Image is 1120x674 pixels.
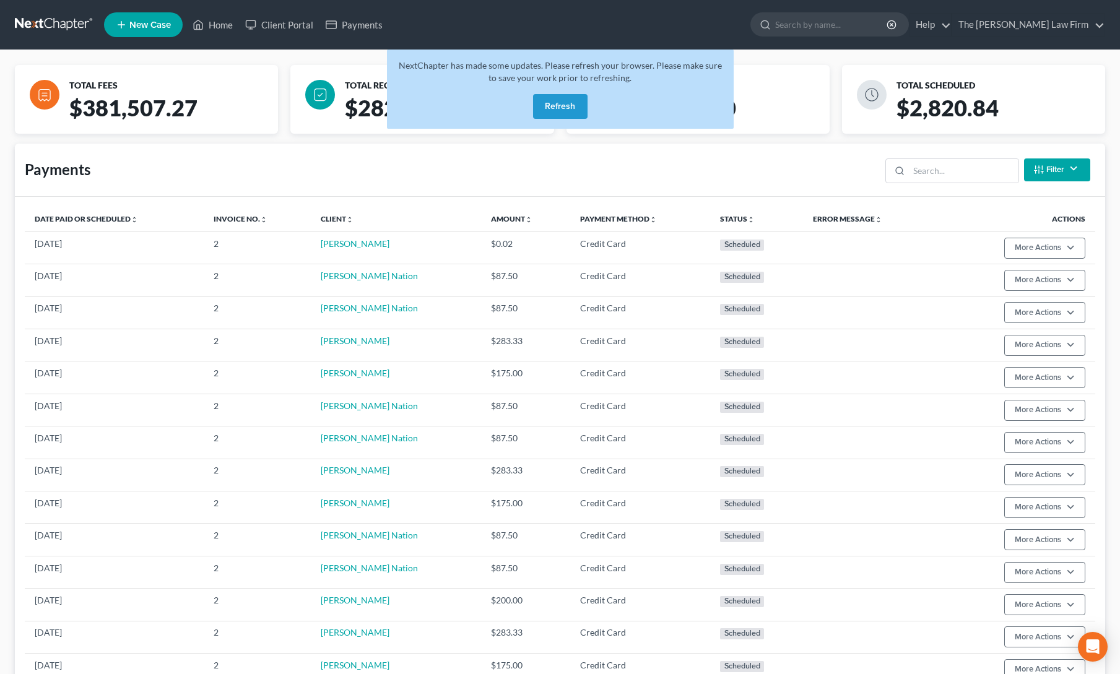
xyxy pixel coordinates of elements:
td: [DATE] [25,621,204,653]
td: 2 [204,556,311,588]
td: [DATE] [25,264,204,296]
td: Credit Card [570,361,711,394]
td: [DATE] [25,231,204,264]
td: Credit Card [570,524,711,556]
div: TOTAL FEES [69,80,273,92]
td: [DATE] [25,556,204,588]
button: More Actions [1004,432,1085,453]
i: unfold_more [525,216,532,223]
a: [PERSON_NAME] Nation [321,303,418,313]
i: unfold_more [747,216,755,223]
div: Scheduled [720,240,764,251]
div: Scheduled [720,596,764,607]
button: More Actions [1004,400,1085,421]
button: More Actions [1004,335,1085,356]
input: Search... [909,159,1018,183]
td: 2 [204,361,311,394]
a: Statusunfold_more [720,214,755,223]
div: Scheduled [720,661,764,672]
div: Scheduled [720,337,764,348]
td: $200.00 [481,589,570,621]
a: Payments [319,14,389,36]
td: Credit Card [570,296,711,329]
a: [PERSON_NAME] [321,465,389,475]
div: Scheduled [720,304,764,315]
div: Scheduled [720,272,764,283]
i: unfold_more [346,216,354,223]
button: More Actions [1004,367,1085,388]
td: [DATE] [25,459,204,491]
a: [PERSON_NAME] [321,335,389,346]
div: Payments [25,160,90,179]
td: [DATE] [25,296,204,329]
th: Actions [949,207,1095,231]
div: Scheduled [720,466,764,477]
img: icon-clock-d73164eb2ae29991c6cfd87df313ee0fe99a8f842979cbe5c34fb2ad7dc89896.svg [857,80,887,110]
div: Scheduled [720,369,764,380]
a: [PERSON_NAME] Nation [321,530,418,540]
td: $87.50 [481,394,570,426]
div: Scheduled [720,564,764,575]
td: $283.33 [481,459,570,491]
a: [PERSON_NAME] [321,627,389,637]
i: unfold_more [260,216,267,223]
a: Payment Methodunfold_more [580,214,657,223]
td: 2 [204,459,311,491]
td: Credit Card [570,556,711,588]
td: Credit Card [570,491,711,524]
a: Error Messageunfold_more [813,214,882,223]
a: [PERSON_NAME] Nation [321,400,418,411]
div: Open Intercom Messenger [1078,632,1108,662]
div: Scheduled [720,402,764,413]
span: New Case [129,20,171,30]
a: Client Portal [239,14,319,36]
button: More Actions [1004,238,1085,259]
a: Amountunfold_more [491,214,532,223]
button: More Actions [1004,497,1085,518]
a: [PERSON_NAME] Nation [321,270,418,281]
a: [PERSON_NAME] [321,238,389,249]
img: icon-check-083e517794b2d0c9857e4f635ab0b7af2d0c08d6536bacabfc8e022616abee0b.svg [305,80,335,110]
a: [PERSON_NAME] [321,595,389,605]
a: Invoice No.unfold_more [214,214,267,223]
td: $87.50 [481,296,570,329]
a: Help [909,14,951,36]
td: $87.50 [481,426,570,459]
td: [DATE] [25,394,204,426]
td: $87.50 [481,524,570,556]
td: [DATE] [25,329,204,361]
td: Credit Card [570,329,711,361]
a: [PERSON_NAME] Nation [321,433,418,443]
div: TOTAL SCHEDULED [896,80,1100,92]
td: Credit Card [570,264,711,296]
button: More Actions [1004,529,1085,550]
td: $87.50 [481,264,570,296]
button: More Actions [1004,626,1085,647]
a: [PERSON_NAME] [321,368,389,378]
td: 2 [204,264,311,296]
td: 2 [204,329,311,361]
td: $175.00 [481,361,570,394]
td: 2 [204,296,311,329]
div: $2,820.84 [892,94,1115,134]
a: [PERSON_NAME] [321,660,389,670]
input: Search by name... [775,13,888,36]
td: Credit Card [570,426,711,459]
button: More Actions [1004,464,1085,485]
td: 2 [204,426,311,459]
td: Credit Card [570,621,711,653]
div: $381,507.27 [64,94,288,134]
td: [DATE] [25,524,204,556]
a: [PERSON_NAME] [321,498,389,508]
div: Scheduled [720,531,764,542]
td: [DATE] [25,589,204,621]
i: unfold_more [875,216,882,223]
td: [DATE] [25,491,204,524]
td: [DATE] [25,361,204,394]
td: 2 [204,524,311,556]
a: Date Paid or Scheduledunfold_more [35,214,138,223]
td: $283.33 [481,621,570,653]
a: Home [186,14,239,36]
span: NextChapter has made some updates. Please refresh your browser. Please make sure to save your wor... [399,60,722,83]
td: $283.33 [481,329,570,361]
